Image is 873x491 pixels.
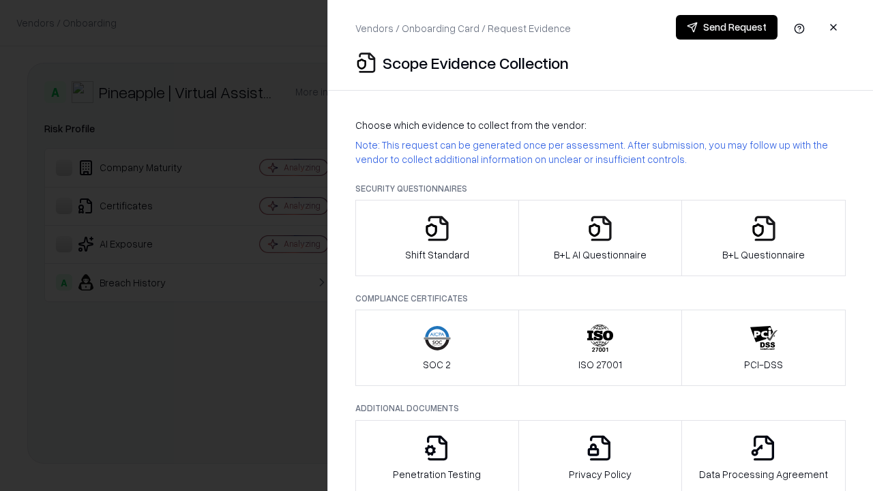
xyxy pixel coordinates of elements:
button: B+L AI Questionnaire [518,200,683,276]
p: PCI-DSS [744,357,783,372]
p: Choose which evidence to collect from the vendor: [355,118,846,132]
p: ISO 27001 [578,357,622,372]
p: B+L AI Questionnaire [554,248,647,262]
button: PCI-DSS [681,310,846,386]
p: Data Processing Agreement [699,467,828,481]
p: Shift Standard [405,248,469,262]
p: Additional Documents [355,402,846,414]
button: Send Request [676,15,778,40]
button: B+L Questionnaire [681,200,846,276]
p: B+L Questionnaire [722,248,805,262]
p: Security Questionnaires [355,183,846,194]
button: SOC 2 [355,310,519,386]
button: ISO 27001 [518,310,683,386]
button: Shift Standard [355,200,519,276]
p: Compliance Certificates [355,293,846,304]
p: Vendors / Onboarding Card / Request Evidence [355,21,571,35]
p: Privacy Policy [569,467,632,481]
p: SOC 2 [423,357,451,372]
p: Scope Evidence Collection [383,52,569,74]
p: Penetration Testing [393,467,481,481]
p: Note: This request can be generated once per assessment. After submission, you may follow up with... [355,138,846,166]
